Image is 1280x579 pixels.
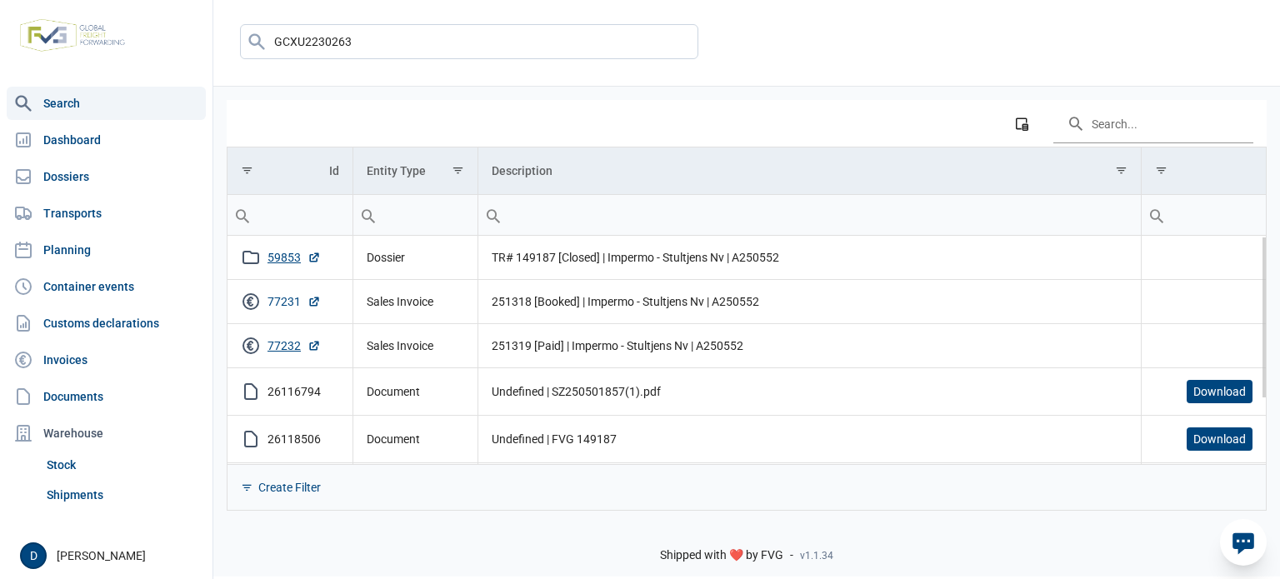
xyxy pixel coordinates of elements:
td: Column [1141,147,1266,195]
a: Planning [7,233,206,267]
td: Filter cell [477,195,1141,236]
div: [PERSON_NAME] [20,542,202,569]
td: Undefined | SZ250501857(1).pdf [477,368,1141,416]
td: Column Entity Type [352,147,477,195]
a: Documents [7,380,206,413]
td: Column Description [477,147,1141,195]
td: Sales Invoice [352,324,477,368]
div: Search box [227,195,257,235]
div: Column Chooser [1007,108,1037,138]
input: Filter cell [1142,195,1267,235]
td: Dossier [352,236,477,280]
a: Dashboard [7,123,206,157]
a: 77232 [267,337,321,354]
td: Filter cell [1141,195,1266,236]
td: Packing list | 561000264/561001044 [477,463,1141,511]
div: Entity Type [367,164,426,177]
span: Show filter options for column 'Entity Type' [452,164,464,177]
div: Id [329,164,339,177]
span: Show filter options for column '' [1155,164,1167,177]
span: v1.1.34 [800,549,833,562]
div: Data grid with 7 rows and 4 columns [227,100,1267,511]
button: Download [1187,380,1252,403]
a: Customs declarations [7,307,206,340]
input: Filter cell [227,195,352,235]
button: Download [1187,427,1252,451]
input: Filter cell [478,195,1141,235]
td: Document [352,368,477,416]
td: Filter cell [352,195,477,236]
td: Sales Invoice [352,280,477,324]
a: 77231 [267,293,321,310]
div: Search box [353,195,383,235]
div: Data grid toolbar [240,100,1253,147]
a: Dossiers [7,160,206,193]
div: Description [492,164,552,177]
div: Search box [1142,195,1172,235]
td: 251319 [Paid] | Impermo - Stultjens Nv | A250552 [477,324,1141,368]
span: - [790,548,793,563]
td: Filter cell [227,195,352,236]
input: Search in the data grid [1053,103,1253,143]
div: Create Filter [258,480,321,495]
td: Undefined | FVG 149187 [477,416,1141,463]
span: Show filter options for column 'Id' [241,164,253,177]
a: 59853 [267,249,321,266]
div: 26118506 [267,431,321,447]
a: Transports [7,197,206,230]
span: Show filter options for column 'Description' [1115,164,1127,177]
td: Column Id [227,147,352,195]
a: Shipments [40,480,206,510]
td: TR# 149187 [Closed] | Impermo - Stultjens Nv | A250552 [477,236,1141,280]
button: D [20,542,47,569]
a: Search [7,87,206,120]
span: Shipped with ❤️ by FVG [660,548,783,563]
input: Start typing ... [240,24,698,59]
div: 26116794 [267,383,321,400]
div: Warehouse [7,417,206,450]
img: FVG - Global freight forwarding [13,12,132,58]
td: Document [352,463,477,511]
input: Filter cell [353,195,477,235]
a: Stock [40,450,206,480]
td: 251318 [Booked] | Impermo - Stultjens Nv | A250552 [477,280,1141,324]
a: Container events [7,270,206,303]
div: Search box [478,195,508,235]
a: Invoices [7,343,206,377]
td: Document [352,416,477,463]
